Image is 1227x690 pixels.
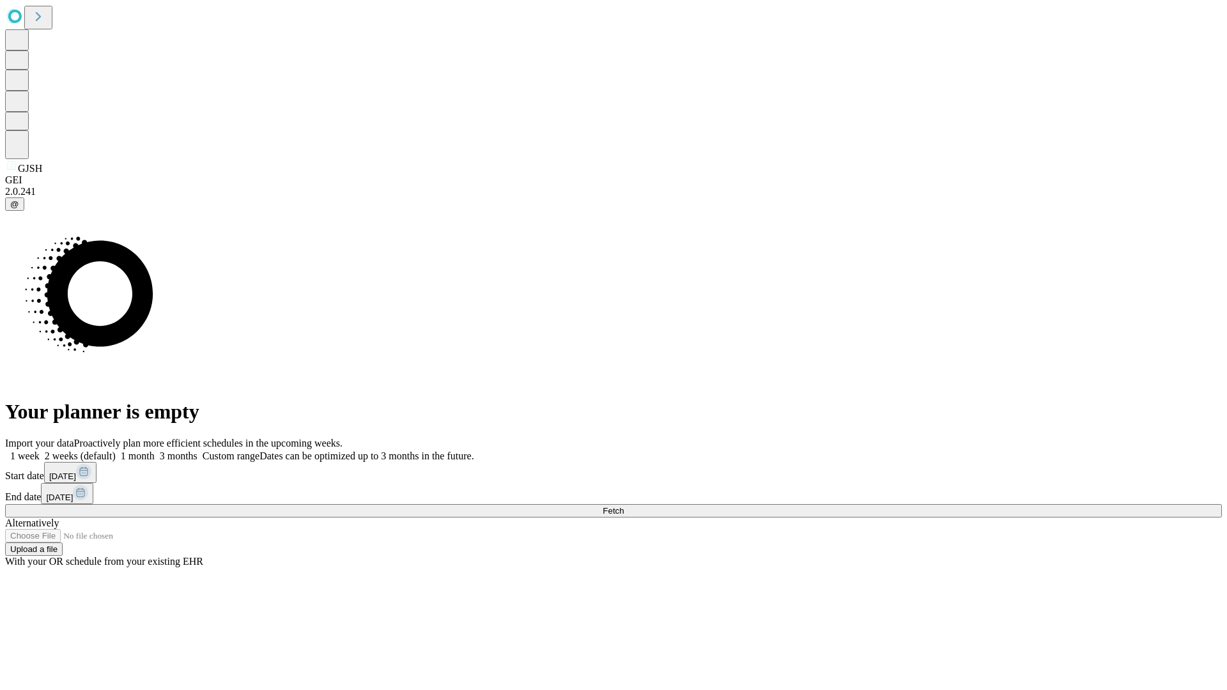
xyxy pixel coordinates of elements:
div: 2.0.241 [5,186,1222,197]
span: @ [10,199,19,209]
span: Dates can be optimized up to 3 months in the future. [259,450,474,461]
div: Start date [5,462,1222,483]
span: Alternatively [5,517,59,528]
div: End date [5,483,1222,504]
span: Custom range [203,450,259,461]
span: With your OR schedule from your existing EHR [5,556,203,567]
span: Fetch [603,506,624,516]
span: 3 months [160,450,197,461]
span: Proactively plan more efficient schedules in the upcoming weeks. [74,438,343,448]
button: Upload a file [5,542,63,556]
div: GEI [5,174,1222,186]
button: [DATE] [44,462,96,483]
span: GJSH [18,163,42,174]
button: [DATE] [41,483,93,504]
span: Import your data [5,438,74,448]
h1: Your planner is empty [5,400,1222,424]
span: 1 month [121,450,155,461]
span: [DATE] [46,493,73,502]
button: Fetch [5,504,1222,517]
button: @ [5,197,24,211]
span: 1 week [10,450,40,461]
span: [DATE] [49,471,76,481]
span: 2 weeks (default) [45,450,116,461]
